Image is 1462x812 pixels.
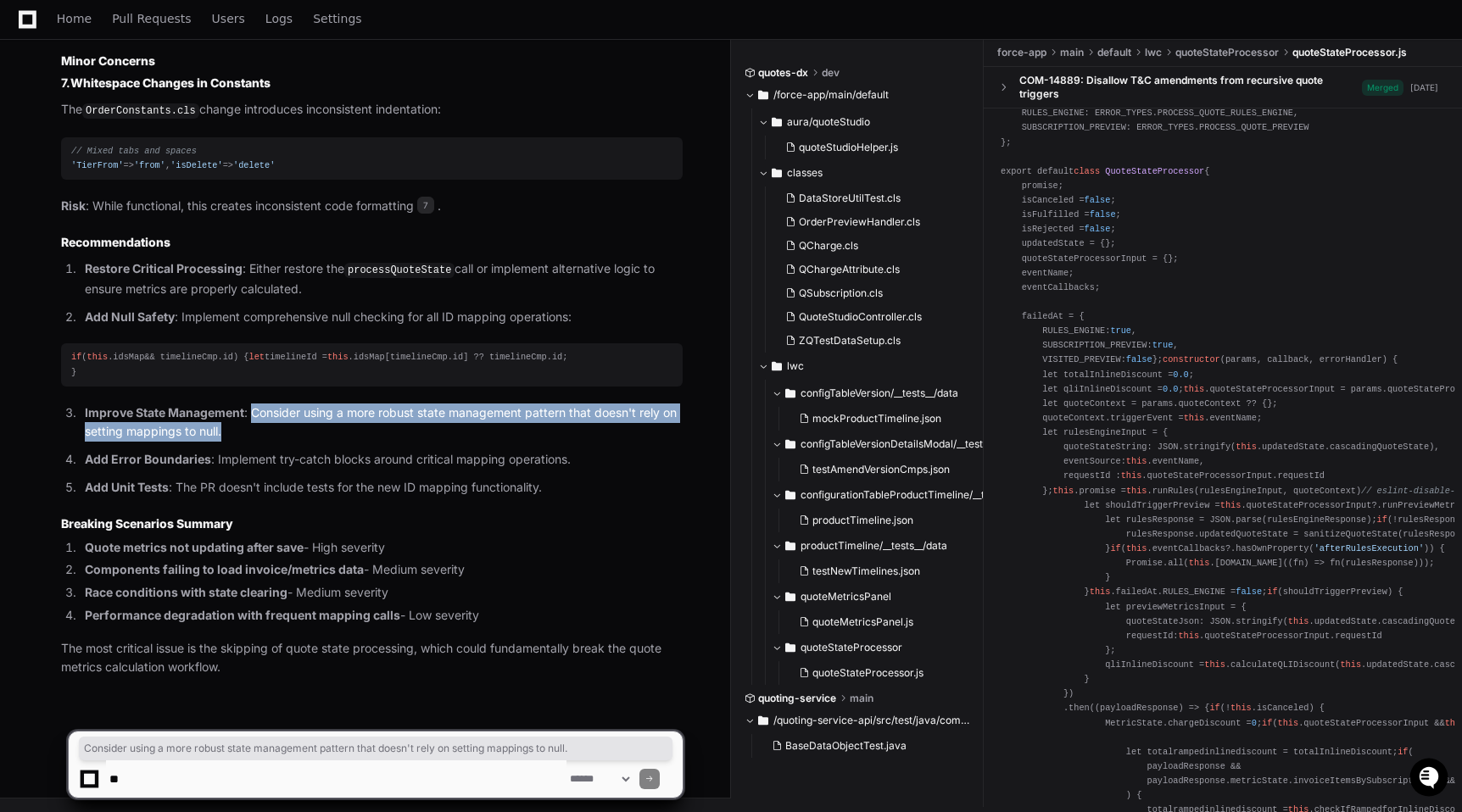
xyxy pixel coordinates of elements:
p: : The PR doesn't include tests for the new ID mapping functionality. [85,478,683,498]
strong: Components failing to load invoice/metrics data [85,562,364,576]
code: OrderConstants.cls [82,103,199,119]
span: Users [212,14,245,24]
svg: Directory [772,112,782,132]
span: this [1126,543,1147,553]
span: testAmendVersionCmps.json [812,463,950,476]
span: id [223,352,233,362]
span: false [1090,209,1116,220]
svg: Directory [785,485,795,505]
button: productTimeline.json [792,509,988,532]
span: lwc [1145,46,1162,59]
div: ( . && timelineCmp. ) { timelineId = . [timelineCmp. ] ?? timelineCmp. ; } [71,350,672,379]
span: this [1288,616,1309,626]
button: OrderPreviewHandler.cls [778,210,974,234]
span: 'TierFrom' [71,160,124,170]
span: QSubscription.cls [799,286,883,300]
span: false [1126,355,1152,365]
svg: Directory [785,587,795,607]
button: quoteStateProcessor [772,634,998,661]
span: DataStoreUtilTest.cls [799,192,901,205]
span: quoteStateProcessor.js [1292,46,1407,59]
span: /force-app/main/default [773,88,889,102]
button: quoteStateProcessor.js [792,661,988,685]
span: let [249,352,265,362]
button: ZQTestDataSetup.cls [778,329,974,353]
div: We're offline, we'll be back soon [58,143,221,157]
span: this [1178,631,1199,641]
span: // Mixed tabs and spaces [71,146,197,156]
span: quoteMetricsPanel [801,590,891,603]
svg: Directory [785,383,795,403]
span: productTimeline/__tests__/data [801,539,947,553]
strong: Race conditions with state clearing [85,585,287,599]
span: this [1184,384,1205,394]
button: configTableVersion/__tests__/data [772,380,998,407]
span: 'afterRulesExecution' [1314,543,1424,553]
button: aura/quoteStudio [758,108,985,136]
strong: Minor Concerns [61,53,155,68]
svg: Directory [785,536,795,556]
span: main [850,692,873,705]
span: this [87,352,109,362]
svg: Directory [758,85,768,105]
span: id [552,352,562,362]
span: this [1053,486,1074,496]
p: : Implement comprehensive null checking for all ID mapping operations: [85,308,683,327]
strong: Risk [61,198,86,213]
strong: Add Error Boundaries [85,452,211,466]
div: [DATE] [1410,81,1438,94]
span: this [1204,659,1225,670]
span: aura/quoteStudio [787,115,870,129]
p: The change introduces inconsistent indentation: [61,100,683,120]
button: QCharge.cls [778,234,974,258]
span: class [1074,166,1100,176]
span: quoteStateProcessor [1175,46,1279,59]
span: this [1090,587,1111,598]
div: COM-14889: Disallow T&C amendments from recursive quote triggers [1019,74,1362,101]
span: 'isDelete' [170,160,223,170]
button: productTimeline/__tests__/data [772,532,998,559]
strong: Restore Critical Processing [85,261,243,275]
span: constructor [1163,355,1220,365]
a: Powered byPylon [120,177,205,191]
svg: Directory [772,356,782,376]
li: - High severity [80,538,683,558]
span: idsMap [354,352,385,362]
span: quoteMetricsPanel.js [812,615,913,629]
button: configurationTableProductTimeline/__tests__/data [772,481,998,509]
span: true [1152,340,1174,350]
span: ZQTestDataSetup.cls [799,334,901,348]
span: Settings [313,14,361,24]
button: testAmendVersionCmps.json [792,458,988,481]
p: : Either restore the call or implement alternative logic to ensure metrics are properly calculated. [85,259,683,298]
span: this [1126,456,1147,466]
span: testNewTimelines.json [812,565,920,578]
button: classes [758,159,985,186]
span: 0.0 [1173,370,1188,380]
span: Pull Requests [112,14,191,24]
button: /force-app/main/default [745,81,971,108]
span: id [453,352,463,362]
span: Consider using a more robust state management pattern that doesn't rely on setting mappings to null. [84,742,667,755]
span: if [71,352,81,362]
span: this [1126,486,1147,496]
button: configTableVersionDetailsModal/__tests__/data [772,431,998,458]
button: quoteStudioHelper.js [778,136,974,159]
code: processQuoteState [344,263,455,278]
span: this [1340,659,1361,670]
strong: Performance degradation with frequent mapping calls [85,608,400,622]
strong: Improve State Management [85,405,244,420]
span: mockProductTimeline.json [812,412,941,425]
span: quoteStudioHelper.js [799,141,898,154]
button: QChargeAttribute.cls [778,258,974,281]
strong: Whitespace Changes in Constants [70,75,271,90]
span: QCharge.cls [799,239,858,253]
span: OrderPreviewHandler.cls [799,215,920,229]
span: true [1110,325,1131,336]
span: quoting-service [758,692,836,705]
span: false [1085,224,1111,234]
button: quoteMetricsPanel.js [792,610,988,634]
span: 'delete' [233,160,275,170]
li: - Medium severity [80,560,683,580]
p: : Consider using a more robust state management pattern that doesn't rely on setting mappings to ... [85,403,683,442]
